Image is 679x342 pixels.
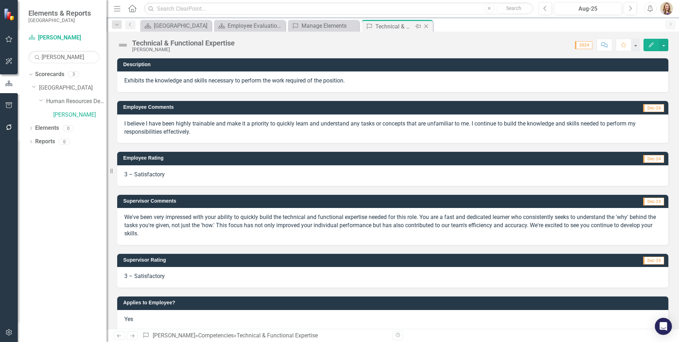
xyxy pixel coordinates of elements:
span: Dec-24 [643,104,664,112]
span: Search [506,5,521,11]
h3: Applies to Employee? [123,300,665,305]
span: Dec-24 [643,257,664,264]
div: [GEOGRAPHIC_DATA] [154,21,210,30]
span: Dec-24 [643,198,664,205]
a: Human Resources Department [46,97,107,106]
h3: Employee Comments [123,105,503,110]
span: Dec-24 [643,155,664,163]
a: Competencies [198,332,234,339]
h3: Employee Rating [123,155,476,161]
button: Aug-25 [554,2,622,15]
span: 2024 [575,41,592,49]
div: Technical & Functional Expertise [132,39,235,47]
input: Search ClearPoint... [144,2,533,15]
h3: Supervisor Comments [123,198,508,204]
button: Search [496,4,532,14]
img: Not Defined [117,39,129,51]
a: Employee Evaluation Navigation [216,21,283,30]
div: 3 [68,71,79,78]
a: Reports [35,138,55,146]
a: Manage Elements [290,21,357,30]
div: Open Intercom Messenger [655,318,672,335]
div: » » [142,332,387,340]
p: We've been very impressed with your ability to quickly build the technical and functional experti... [124,213,661,238]
a: [GEOGRAPHIC_DATA] [142,21,210,30]
h3: Description [123,62,665,67]
img: ClearPoint Strategy [4,8,16,21]
span: 3 – Satisfactory [124,171,165,178]
span: Elements & Reports [28,9,91,17]
div: [PERSON_NAME] [132,47,235,52]
div: Employee Evaluation Navigation [228,21,283,30]
p: I believe I have been highly trainable and make it a priority to quickly learn and understand any... [124,120,661,136]
a: Elements [35,124,59,132]
span: Yes [124,316,133,322]
div: Technical & Functional Expertise [237,332,318,339]
div: 0 [63,125,74,131]
a: [PERSON_NAME] [153,332,195,339]
a: [PERSON_NAME] [53,111,107,119]
img: Lauren Trautz [660,2,673,15]
div: 0 [59,139,70,145]
div: Aug-25 [556,5,619,13]
span: 3 – Satisfactory [124,273,165,279]
div: Technical & Functional Expertise [375,22,413,31]
div: Manage Elements [302,21,357,30]
small: [GEOGRAPHIC_DATA] [28,17,91,23]
p: Exhibits the knowledge and skills necessary to perform the work required of the position. [124,77,661,85]
a: Scorecards [35,70,64,79]
a: [GEOGRAPHIC_DATA] [39,84,107,92]
input: Search Below... [28,51,99,63]
a: [PERSON_NAME] [28,34,99,42]
h3: Supervisor Rating [123,257,483,263]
